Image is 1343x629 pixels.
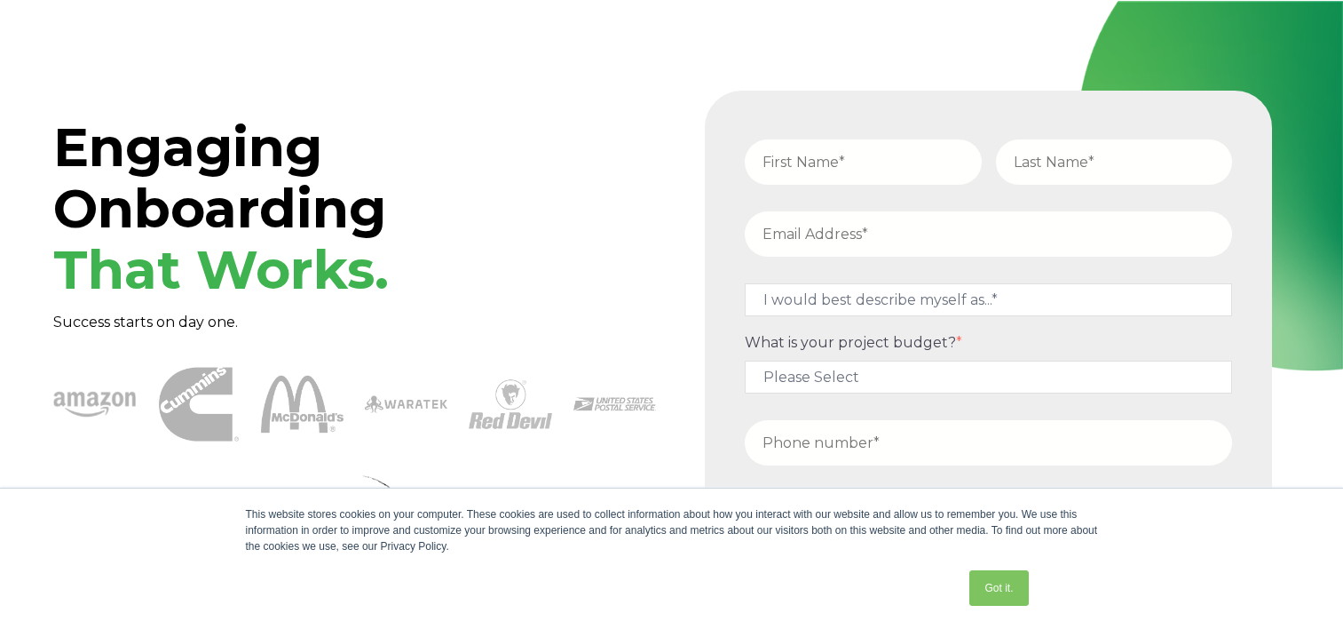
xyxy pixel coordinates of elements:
[53,362,136,445] img: amazon-1
[53,237,389,302] span: That Works.
[53,314,238,330] span: Success starts on day one.
[996,139,1232,185] input: Last Name*
[53,115,389,302] span: Engaging Onboarding
[969,570,1028,606] a: Got it.
[469,362,551,445] img: Red Devil
[745,211,1232,257] input: Email Address*
[745,420,1232,466] input: Phone number*
[261,362,344,445] img: McDonalds 1
[365,362,447,445] img: Waratek logo
[573,362,656,445] img: USPS
[159,364,239,444] img: Cummins
[745,139,981,185] input: First Name*
[246,506,1098,554] div: This website stores cookies on your computer. These cookies are used to collect information about...
[745,334,956,351] span: What is your project budget?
